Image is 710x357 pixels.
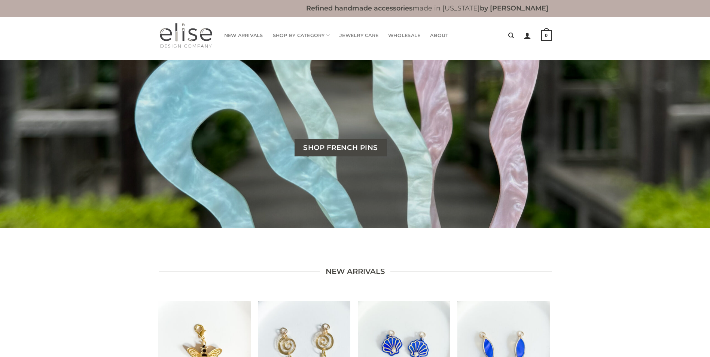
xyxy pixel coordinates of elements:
[541,25,552,46] a: 0
[430,28,448,43] a: About
[159,22,213,49] img: Elise Design Company
[273,28,330,43] a: Shop By Category
[480,4,548,12] b: by [PERSON_NAME]
[303,142,378,153] span: Shop French Pins
[306,4,412,12] b: Refined handmade accessories
[508,28,514,43] a: Search
[295,139,387,156] a: Shop French Pins
[224,28,263,43] a: New Arrivals
[326,266,385,278] span: new arrivals
[306,4,548,12] b: made in [US_STATE]
[388,28,420,43] a: Wholesale
[339,28,378,43] a: Jewelry Care
[541,30,552,41] strong: 0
